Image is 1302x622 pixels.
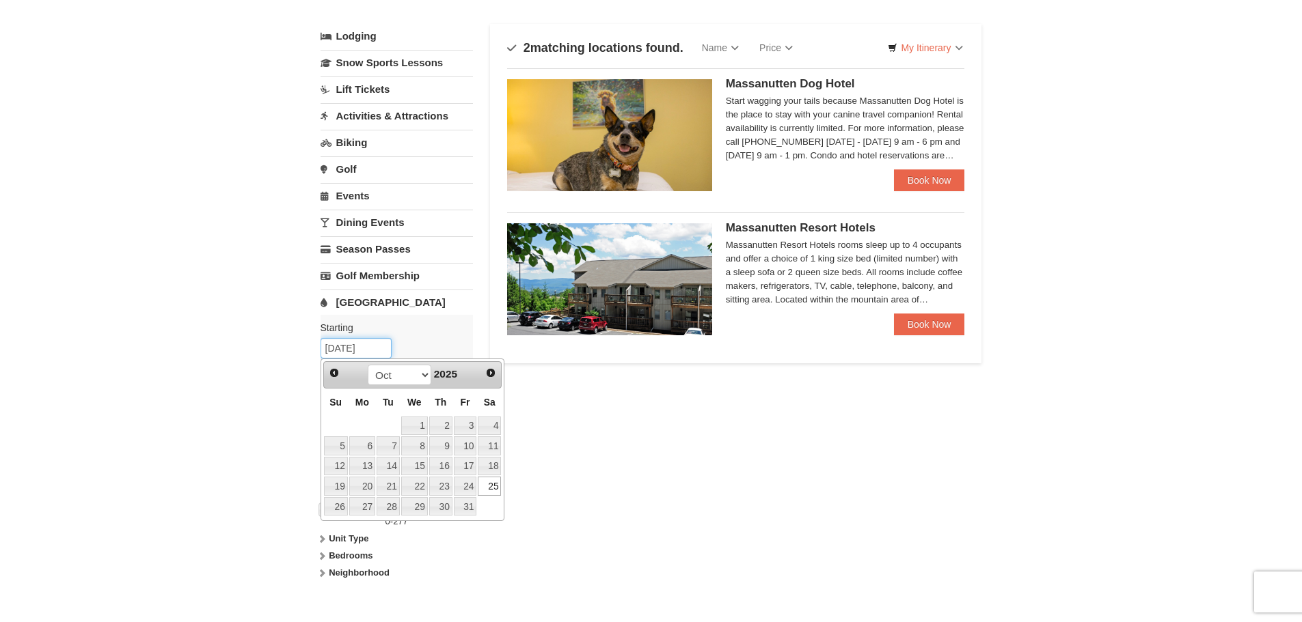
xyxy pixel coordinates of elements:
[478,477,501,496] a: 25
[383,397,394,408] span: Tuesday
[321,24,473,48] a: Lodging
[524,41,530,55] span: 2
[726,221,876,234] span: Massanutten Resort Hotels
[429,497,452,516] a: 30
[726,94,965,162] div: Start wagging your tails because Massanutten Dog Hotel is the place to stay with your canine trav...
[329,397,342,408] span: Sunday
[454,497,477,516] a: 31
[429,416,452,436] a: 2
[401,457,428,476] a: 15
[321,50,473,75] a: Snow Sports Lessons
[329,367,340,378] span: Prev
[324,436,348,455] a: 5
[321,289,473,315] a: [GEOGRAPHIC_DATA]
[321,156,473,182] a: Golf
[329,567,390,578] strong: Neighborhood
[401,477,428,496] a: 22
[401,436,428,455] a: 8
[726,77,855,90] span: Massanutten Dog Hotel
[349,477,375,496] a: 20
[435,397,446,408] span: Thursday
[321,210,473,235] a: Dining Events
[507,223,712,335] img: 19219026-1-e3b4ac8e.jpg
[349,457,375,476] a: 13
[429,457,452,476] a: 16
[726,238,965,307] div: Massanutten Resort Hotels rooms sleep up to 4 occupants and offer a choice of 1 king size bed (li...
[325,363,344,382] a: Prev
[377,497,400,516] a: 28
[478,436,501,455] a: 11
[401,497,428,516] a: 29
[321,76,473,102] a: Lift Tickets
[454,477,477,496] a: 24
[454,436,477,455] a: 10
[377,477,400,496] a: 21
[401,416,428,436] a: 1
[321,515,473,528] label: -
[324,497,348,516] a: 26
[321,183,473,208] a: Events
[484,397,496,408] span: Saturday
[429,436,452,455] a: 9
[894,313,965,335] a: Book Now
[321,103,473,128] a: Activities & Attractions
[429,477,452,496] a: 23
[507,41,683,55] h4: matching locations found.
[377,436,400,455] a: 7
[329,533,368,543] strong: Unit Type
[393,516,408,526] span: 277
[478,416,501,436] a: 4
[377,457,400,476] a: 14
[355,397,369,408] span: Monday
[879,38,971,58] a: My Itinerary
[461,397,470,408] span: Friday
[321,263,473,288] a: Golf Membership
[454,416,477,436] a: 3
[324,457,348,476] a: 12
[894,169,965,191] a: Book Now
[349,436,375,455] a: 6
[478,457,501,476] a: 18
[454,457,477,476] a: 17
[385,516,390,526] span: 0
[407,397,422,408] span: Wednesday
[481,363,500,382] a: Next
[321,321,463,335] label: Starting
[434,368,457,380] span: 2025
[329,550,372,561] strong: Bedrooms
[321,236,473,261] a: Season Passes
[507,79,712,191] img: 27428181-5-81c892a3.jpg
[692,34,749,61] a: Name
[324,477,348,496] a: 19
[749,34,803,61] a: Price
[485,367,496,378] span: Next
[321,130,473,155] a: Biking
[349,497,375,516] a: 27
